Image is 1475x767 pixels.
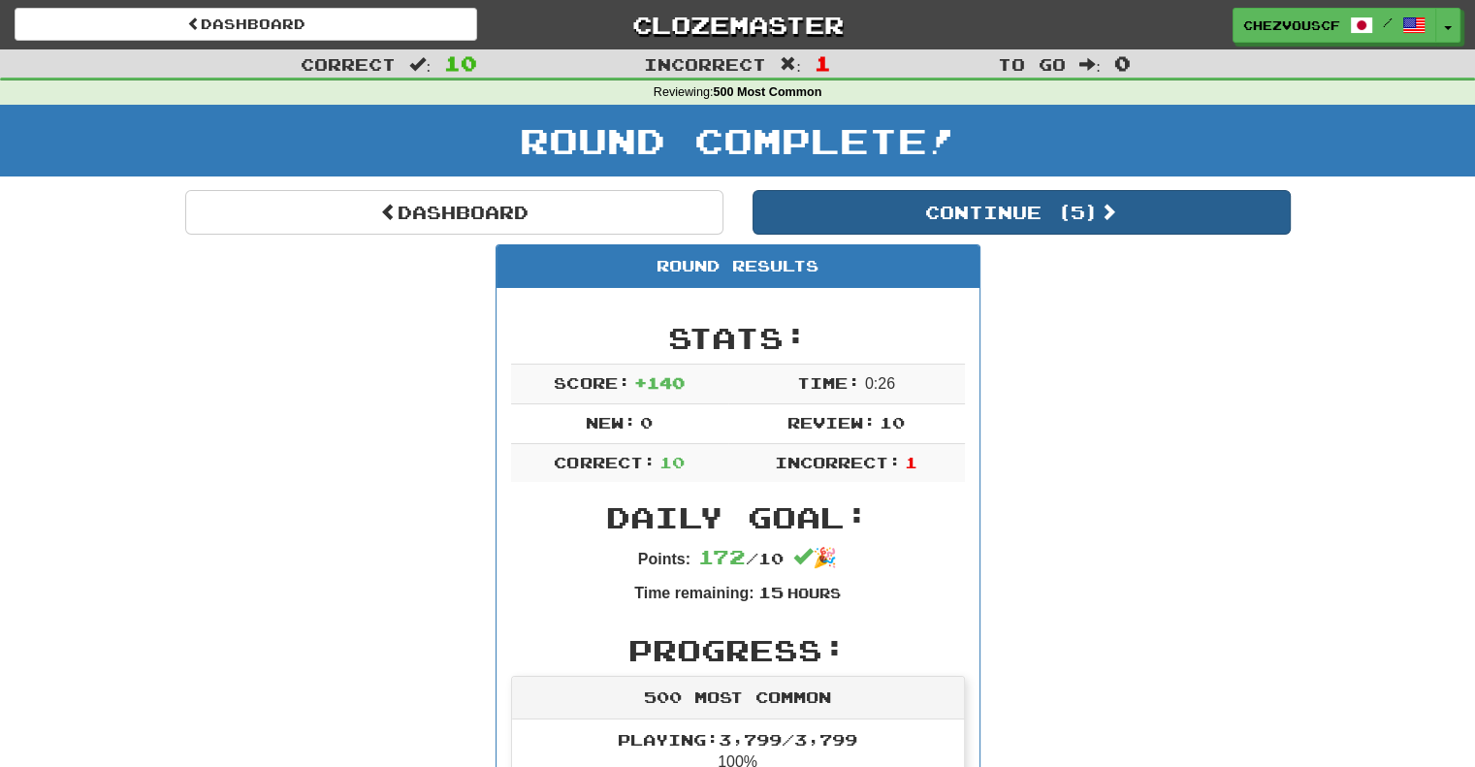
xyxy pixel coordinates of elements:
[797,373,860,392] span: Time:
[1243,16,1340,34] span: chezvouscf
[409,56,431,73] span: :
[15,8,477,41] a: Dashboard
[512,677,964,719] div: 500 Most Common
[775,453,901,471] span: Incorrect:
[880,413,905,431] span: 10
[787,585,841,601] small: Hours
[659,453,685,471] span: 10
[586,413,636,431] span: New:
[644,54,766,74] span: Incorrect
[757,583,783,601] span: 15
[793,547,837,568] span: 🎉
[634,585,754,601] strong: Time remaining:
[511,501,965,533] h2: Daily Goal:
[998,54,1066,74] span: To go
[634,373,685,392] span: + 140
[780,56,801,73] span: :
[1233,8,1436,43] a: chezvouscf /
[640,413,653,431] span: 0
[554,453,655,471] span: Correct:
[444,51,477,75] span: 10
[185,190,723,235] a: Dashboard
[618,730,857,749] span: Playing: 3,799 / 3,799
[698,545,746,568] span: 172
[905,453,917,471] span: 1
[787,413,876,431] span: Review:
[511,634,965,666] h2: Progress:
[1079,56,1101,73] span: :
[1383,16,1393,29] span: /
[1114,51,1131,75] span: 0
[638,551,690,567] strong: Points:
[713,85,821,99] strong: 500 Most Common
[554,373,629,392] span: Score:
[753,190,1291,235] button: Continue (5)
[865,375,895,392] span: 0 : 26
[511,322,965,354] h2: Stats:
[506,8,969,42] a: Clozemaster
[301,54,396,74] span: Correct
[497,245,979,288] div: Round Results
[698,549,784,567] span: / 10
[7,121,1468,160] h1: Round Complete!
[815,51,831,75] span: 1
